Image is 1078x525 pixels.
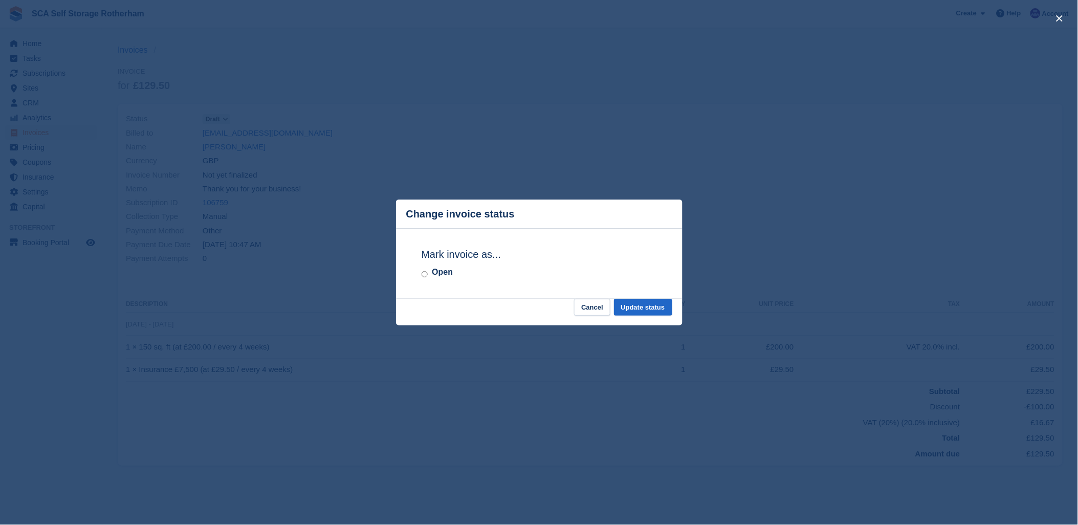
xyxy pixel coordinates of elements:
h2: Mark invoice as... [422,247,657,262]
button: Cancel [574,299,610,316]
button: Update status [614,299,672,316]
label: Open [432,266,453,278]
p: Change invoice status [406,208,515,220]
button: close [1051,10,1068,27]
